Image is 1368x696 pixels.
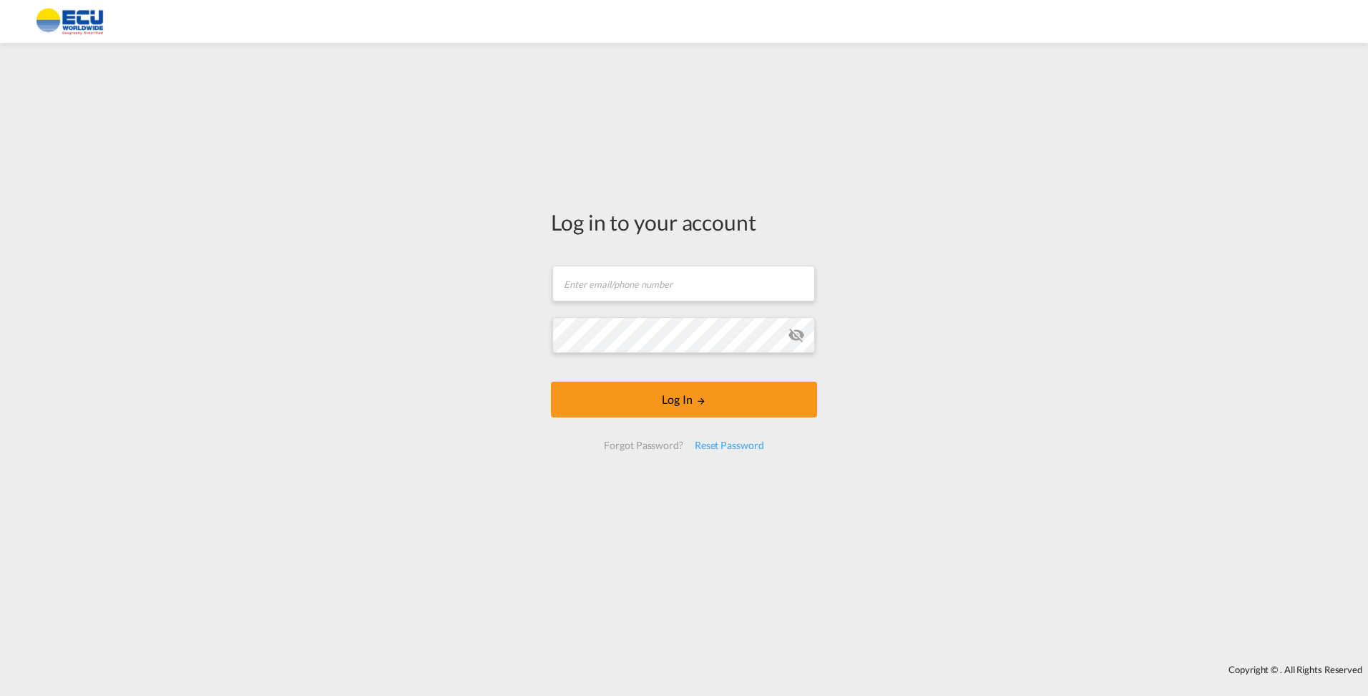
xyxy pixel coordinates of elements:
[21,6,118,38] img: 6cccb1402a9411edb762cf9624ab9cda.png
[551,207,817,237] div: Log in to your account
[598,432,688,458] div: Forgot Password?
[788,327,805,344] md-icon: icon-eye-off
[689,432,770,458] div: Reset Password
[551,382,817,417] button: LOGIN
[552,266,815,301] input: Enter email/phone number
